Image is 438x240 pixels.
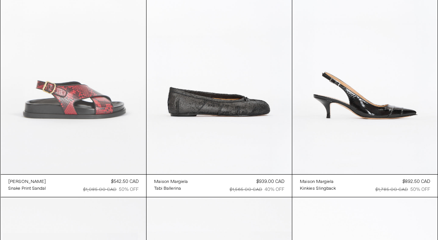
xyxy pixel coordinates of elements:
[8,179,46,185] div: [PERSON_NAME]
[300,178,336,185] a: Maison Margiela
[256,178,284,185] div: $939.00 CAD
[8,185,46,192] a: Snake Print Sandal
[376,186,408,193] div: $1,785.00 CAD
[402,178,430,185] div: $892.50 CAD
[154,186,181,192] div: Tabi Ballerina
[154,178,188,185] a: Maison Margiela
[230,186,262,193] div: $1,565.00 CAD
[154,179,188,185] div: Maison Margiela
[300,186,336,192] div: Kinkies Slingback
[300,179,334,185] div: Maison Margiela
[111,178,139,185] div: $542.50 CAD
[154,185,188,192] a: Tabi Ballerina
[300,185,336,192] a: Kinkies Slingback
[119,186,139,193] div: 50% OFF
[83,186,117,193] div: $1,085.00 CAD
[8,186,46,192] div: Snake Print Sandal
[265,186,284,193] div: 40% OFF
[410,186,430,193] div: 50% OFF
[8,178,46,185] a: [PERSON_NAME]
